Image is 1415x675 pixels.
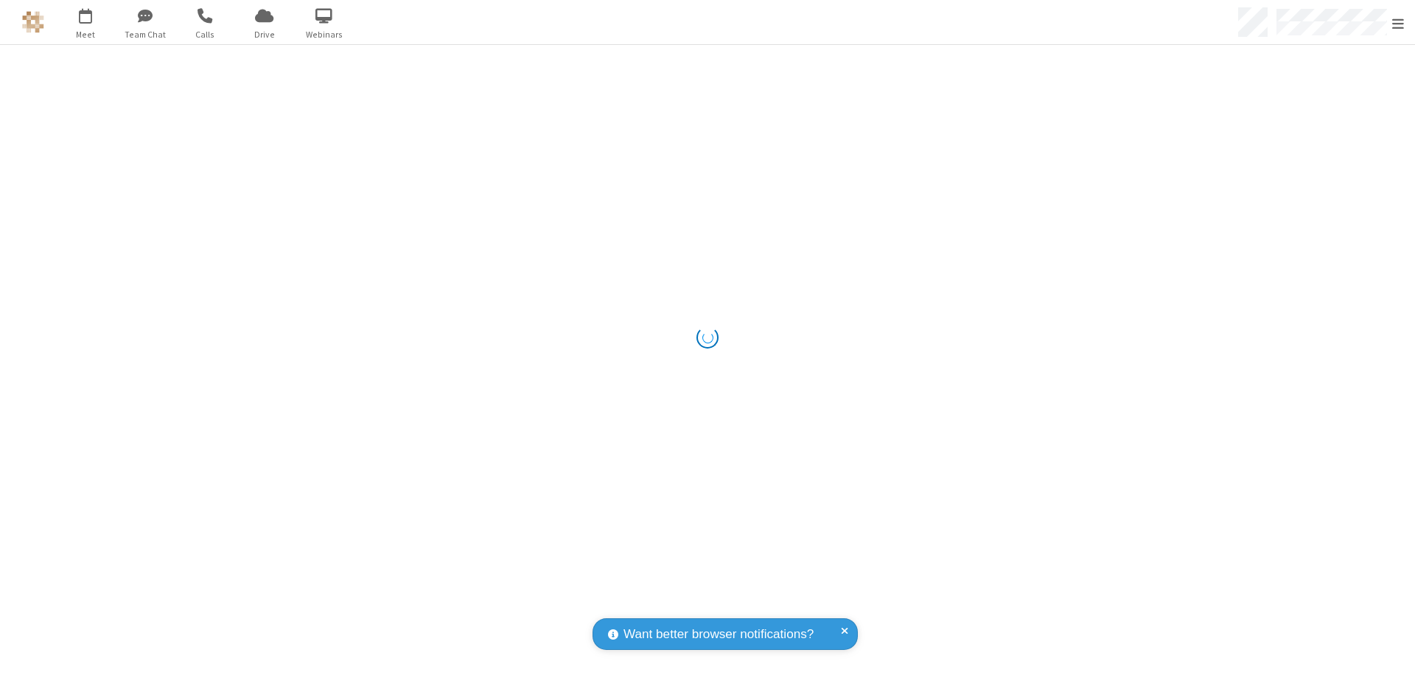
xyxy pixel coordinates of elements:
[177,28,232,41] span: Calls
[237,28,292,41] span: Drive
[117,28,172,41] span: Team Chat
[623,625,814,644] span: Want better browser notifications?
[22,11,44,33] img: QA Selenium DO NOT DELETE OR CHANGE
[57,28,113,41] span: Meet
[296,28,352,41] span: Webinars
